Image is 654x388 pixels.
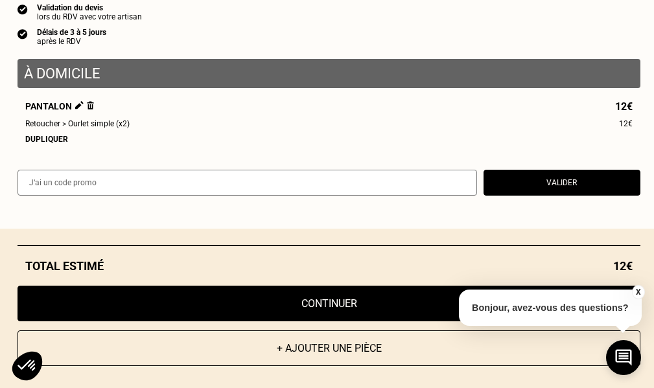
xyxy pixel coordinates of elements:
span: 12€ [615,101,633,112]
div: Délais de 3 à 5 jours [37,28,106,37]
button: + Ajouter une pièce [18,330,640,366]
div: lors du RDV avec votre artisan [37,12,142,21]
span: Pantalon [25,101,94,112]
img: icon list info [18,3,28,15]
div: Dupliquer [25,135,633,144]
button: Valider [484,170,640,196]
img: Éditer [75,101,84,109]
div: Validation du devis [37,3,142,12]
button: X [631,285,644,299]
img: icon list info [18,28,28,40]
div: Total estimé [18,259,640,273]
input: J‘ai un code promo [18,170,477,196]
span: 12€ [613,259,633,273]
div: après le RDV [37,37,106,46]
span: Retoucher > Ourlet simple (x2) [25,119,130,130]
img: Supprimer [87,101,94,109]
p: À domicile [24,65,634,82]
button: Continuer [18,286,640,321]
span: 12€ [619,119,633,130]
p: Bonjour, avez-vous des questions? [459,290,642,326]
